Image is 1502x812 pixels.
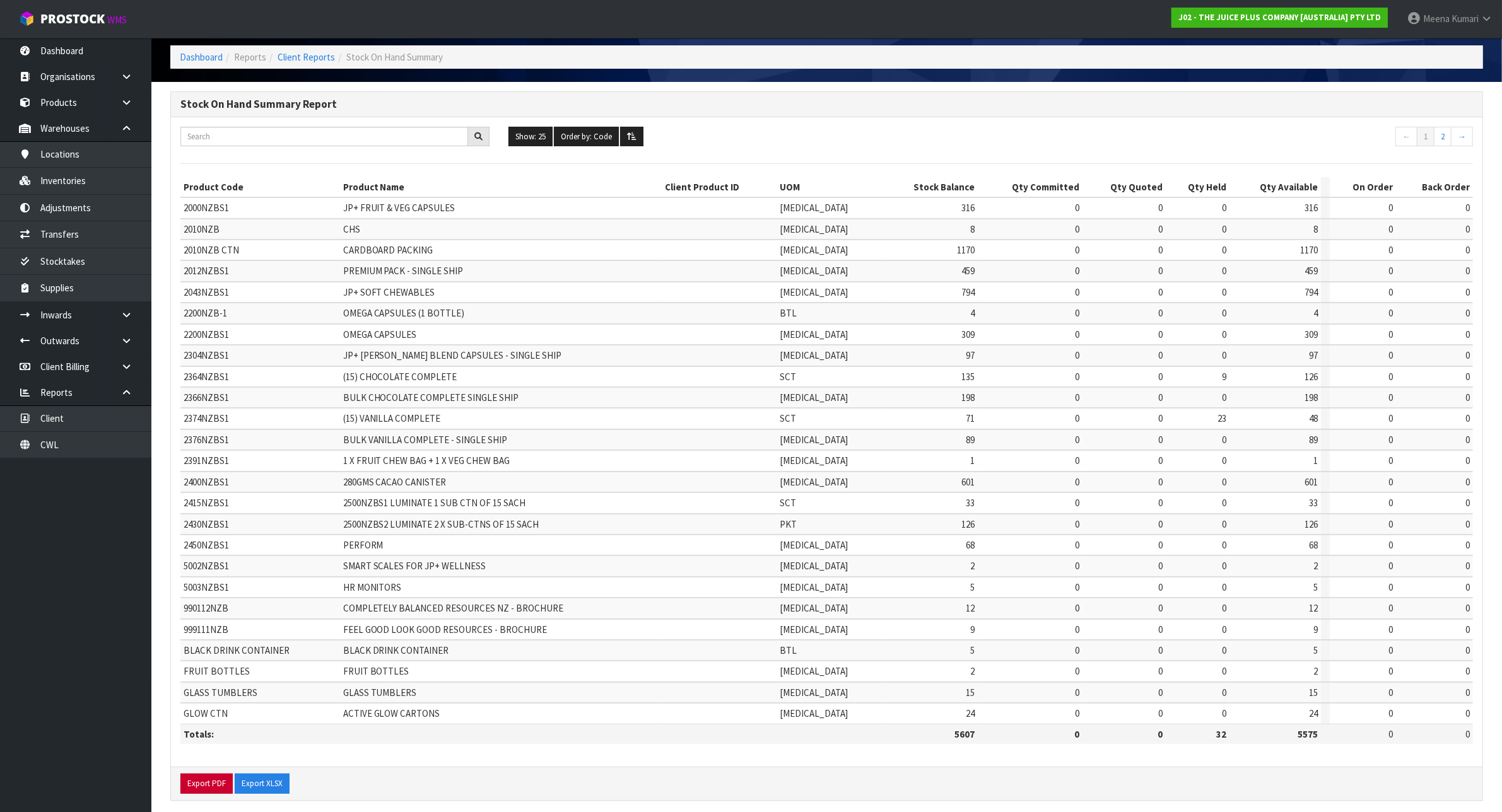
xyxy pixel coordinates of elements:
[1158,728,1163,740] strong: 0
[1158,328,1163,340] span: 0
[1222,644,1226,656] span: 0
[1222,497,1226,509] span: 0
[1222,518,1226,530] span: 0
[343,265,464,277] span: PREMIUM PACK - SINGLE SHIP
[184,265,229,277] span: 2012NZBS1
[966,687,975,699] span: 15
[1222,223,1226,235] span: 0
[1075,455,1079,467] span: 0
[780,581,848,593] span: [MEDICAL_DATA]
[1075,687,1079,699] span: 0
[343,223,360,235] span: CHS
[184,476,229,488] span: 2400NZBS1
[343,286,435,298] span: JP+ SOFT CHEWABLES
[1313,665,1318,677] span: 2
[780,602,848,614] span: [MEDICAL_DATA]
[180,127,468,146] input: Search
[343,623,548,635] span: FEEL GOOD LOOK GOOD RESOURCES - BROCHURE
[1465,307,1470,319] span: 0
[1075,434,1079,446] span: 0
[184,349,229,361] span: 2304NZBS1
[780,518,797,530] span: PKT
[1388,497,1393,509] span: 0
[1388,223,1393,235] span: 0
[343,665,409,677] span: FRUIT BOTTLES
[1465,476,1470,488] span: 0
[1465,412,1470,424] span: 0
[1305,202,1318,214] span: 316
[1158,644,1163,656] span: 0
[961,286,975,298] span: 794
[970,623,975,635] span: 9
[1075,497,1079,509] span: 0
[1075,349,1079,361] span: 0
[1388,434,1393,446] span: 0
[340,177,662,197] th: Product Name
[184,244,239,256] span: 2010NZB CTN
[184,665,250,677] span: FRUIT BOTTLES
[1075,665,1079,677] span: 0
[1222,349,1226,361] span: 0
[1388,244,1393,256] span: 0
[1395,127,1417,147] a: ←
[780,265,848,277] span: [MEDICAL_DATA]
[184,455,229,467] span: 2391NZBS1
[1075,371,1079,383] span: 0
[1222,581,1226,593] span: 0
[1305,518,1318,530] span: 126
[961,476,975,488] span: 601
[343,707,440,719] span: ACTIVE GLOW CARTONS
[1309,497,1318,509] span: 33
[1388,707,1393,719] span: 0
[1452,13,1479,25] span: Kumari
[40,11,105,27] span: ProStock
[343,371,457,383] span: (15) CHOCOLATE COMPLETE
[970,455,975,467] span: 1
[1158,307,1163,319] span: 0
[662,177,777,197] th: Client Product ID
[1171,8,1388,28] a: J02 - THE JUICE PLUS COMPANY [AUSTRALIA] PTY LTD
[1158,497,1163,509] span: 0
[1313,223,1318,235] span: 8
[1465,455,1470,467] span: 0
[1158,412,1163,424] span: 0
[184,518,229,530] span: 2430NZBS1
[343,328,417,340] span: OMEGA CAPSULES
[780,391,848,403] span: [MEDICAL_DATA]
[777,177,882,197] th: UOM
[1388,455,1393,467] span: 0
[1305,371,1318,383] span: 126
[970,665,975,677] span: 2
[1158,202,1163,214] span: 0
[1388,728,1393,740] span: 0
[1388,518,1393,530] span: 0
[1388,665,1393,677] span: 0
[343,349,562,361] span: JP+ [PERSON_NAME] BLEND CAPSULES - SINGLE SHIP
[184,286,229,298] span: 2043NZBS1
[1465,286,1470,298] span: 0
[1222,434,1226,446] span: 0
[1388,412,1393,424] span: 0
[1388,307,1393,319] span: 0
[1465,497,1470,509] span: 0
[1465,391,1470,403] span: 0
[970,307,975,319] span: 4
[1465,623,1470,635] span: 0
[1075,202,1079,214] span: 0
[1388,202,1393,214] span: 0
[1465,349,1470,361] span: 0
[184,412,229,424] span: 2374NZBS1
[1075,265,1079,277] span: 0
[184,644,290,656] span: BLACK DRINK CONTAINER
[966,349,975,361] span: 97
[1158,244,1163,256] span: 0
[1388,328,1393,340] span: 0
[1465,265,1470,277] span: 0
[1465,328,1470,340] span: 0
[1164,127,1473,150] nav: Page navigation
[780,412,796,424] span: SCT
[780,434,848,446] span: [MEDICAL_DATA]
[780,707,848,719] span: [MEDICAL_DATA]
[966,412,975,424] span: 71
[1309,349,1318,361] span: 97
